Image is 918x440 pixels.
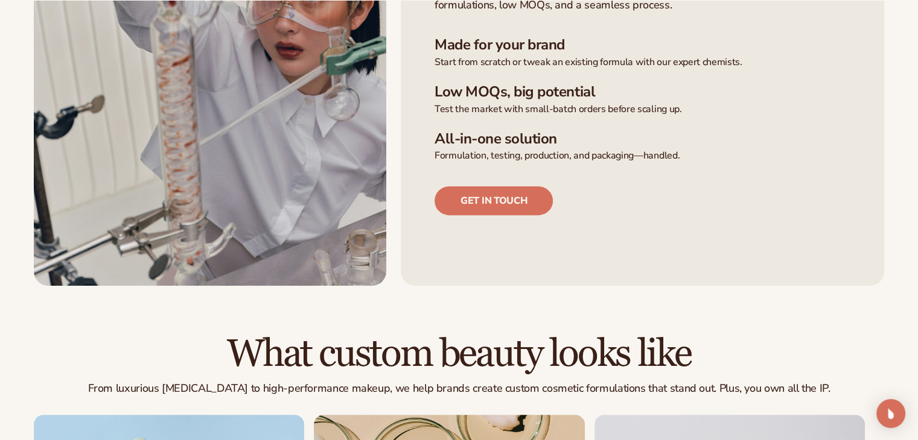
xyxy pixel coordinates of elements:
p: Formulation, testing, production, and packaging—handled. [435,149,850,162]
div: Open Intercom Messenger [876,399,905,428]
h3: Made for your brand [435,36,850,54]
p: Start from scratch or tweak an existing formula with our expert chemists. [435,56,850,69]
h2: What custom beauty looks like [34,334,884,374]
h3: All-in-one solution [435,130,850,148]
p: From luxurious [MEDICAL_DATA] to high-performance makeup, we help brands create custom cosmetic f... [34,382,884,395]
h3: Low MOQs, big potential [435,83,850,101]
p: Test the market with small-batch orders before scaling up. [435,103,850,116]
a: Get in touch [435,186,553,215]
